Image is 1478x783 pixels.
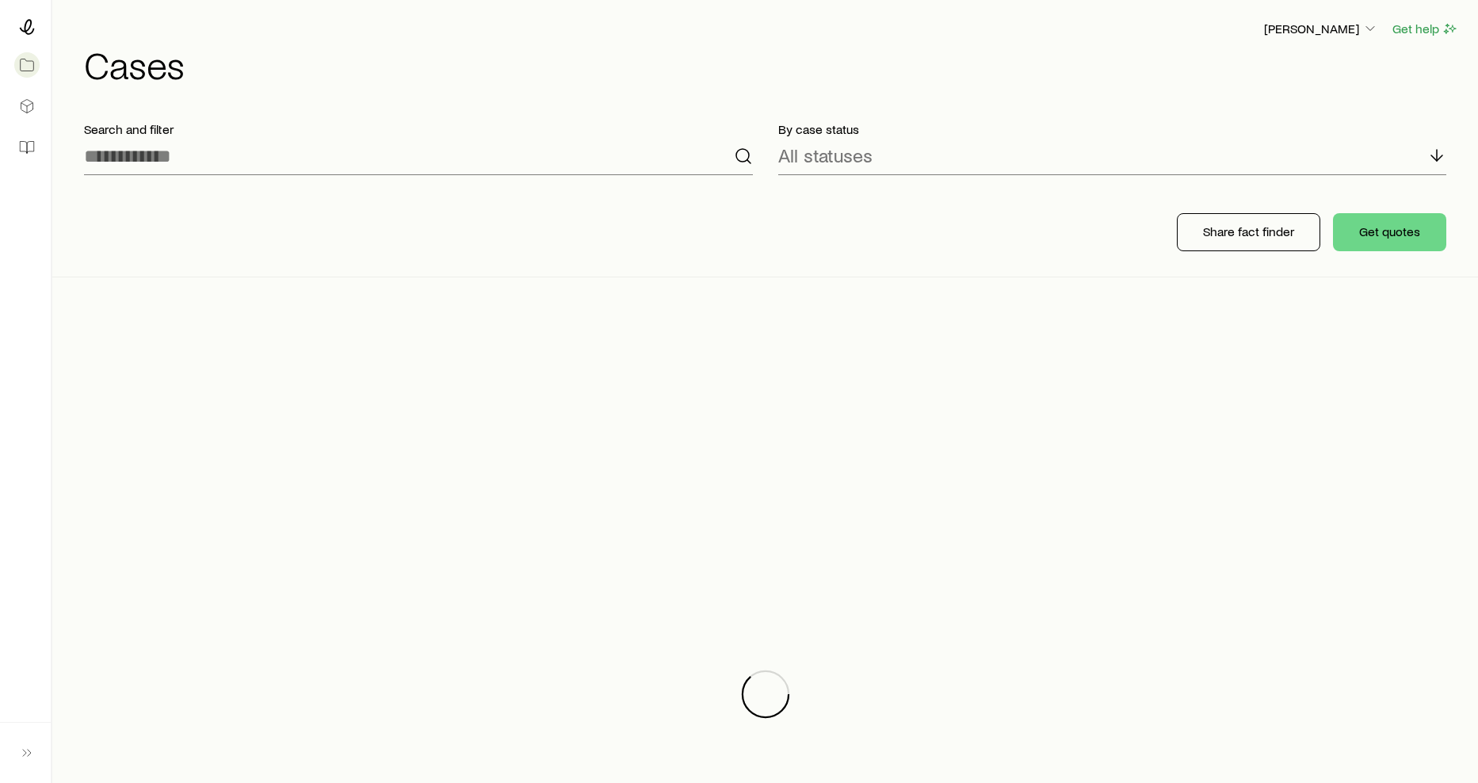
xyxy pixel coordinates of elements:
h1: Cases [84,45,1459,83]
button: Get quotes [1333,213,1446,251]
button: Share fact finder [1177,213,1320,251]
p: [PERSON_NAME] [1264,21,1378,36]
p: All statuses [778,144,873,166]
button: [PERSON_NAME] [1263,20,1379,39]
p: By case status [778,121,1447,137]
p: Search and filter [84,121,753,137]
button: Get help [1392,20,1459,38]
p: Share fact finder [1203,223,1294,239]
